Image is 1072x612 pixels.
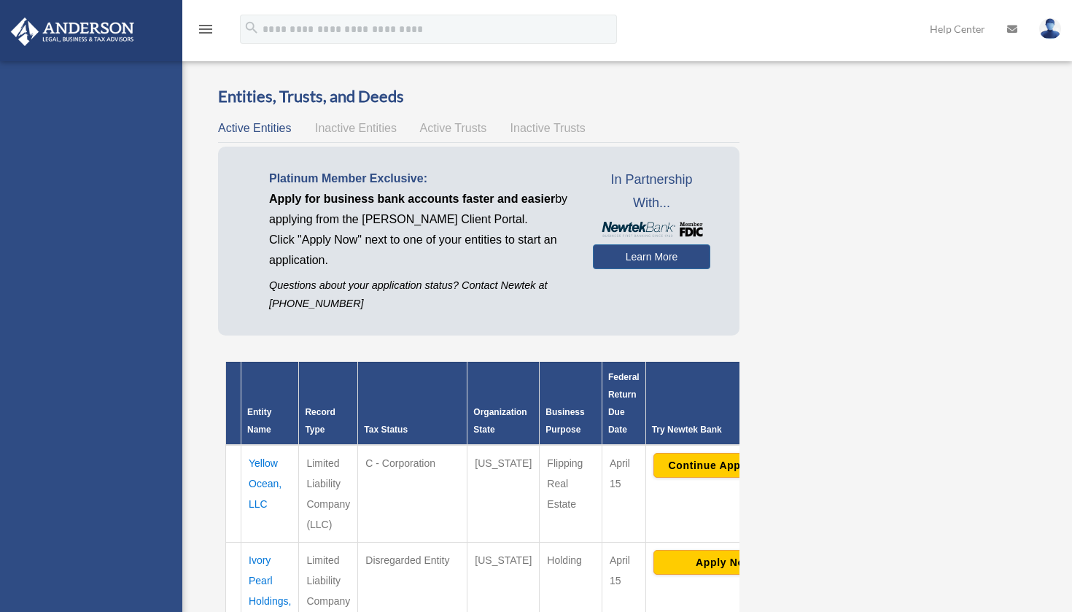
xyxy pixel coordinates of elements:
[269,276,571,313] p: Questions about your application status? Contact Newtek at [PHONE_NUMBER]
[241,362,299,445] th: Entity Name
[7,18,139,46] img: Anderson Advisors Platinum Portal
[244,20,260,36] i: search
[653,453,796,478] button: Continue Application
[269,230,571,271] p: Click "Apply Now" next to one of your entities to start an application.
[197,20,214,38] i: menu
[593,169,711,214] span: In Partnership With...
[652,421,797,438] div: Try Newtek Bank
[540,445,602,543] td: Flipping Real Estate
[358,362,467,445] th: Tax Status
[600,222,704,237] img: NewtekBankLogoSM.png
[420,122,487,134] span: Active Trusts
[315,122,397,134] span: Inactive Entities
[269,169,571,189] p: Platinum Member Exclusive:
[218,85,739,108] h3: Entities, Trusts, and Deeds
[593,244,711,269] a: Learn More
[218,122,291,134] span: Active Entities
[1039,18,1061,39] img: User Pic
[241,445,299,543] td: Yellow Ocean, LLC
[602,445,645,543] td: April 15
[602,362,645,445] th: Federal Return Due Date
[299,445,358,543] td: Limited Liability Company (LLC)
[510,122,586,134] span: Inactive Trusts
[299,362,358,445] th: Record Type
[467,362,540,445] th: Organization State
[197,26,214,38] a: menu
[269,193,555,205] span: Apply for business bank accounts faster and easier
[358,445,467,543] td: C - Corporation
[653,550,796,575] button: Apply Now
[467,445,540,543] td: [US_STATE]
[540,362,602,445] th: Business Purpose
[269,189,571,230] p: by applying from the [PERSON_NAME] Client Portal.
